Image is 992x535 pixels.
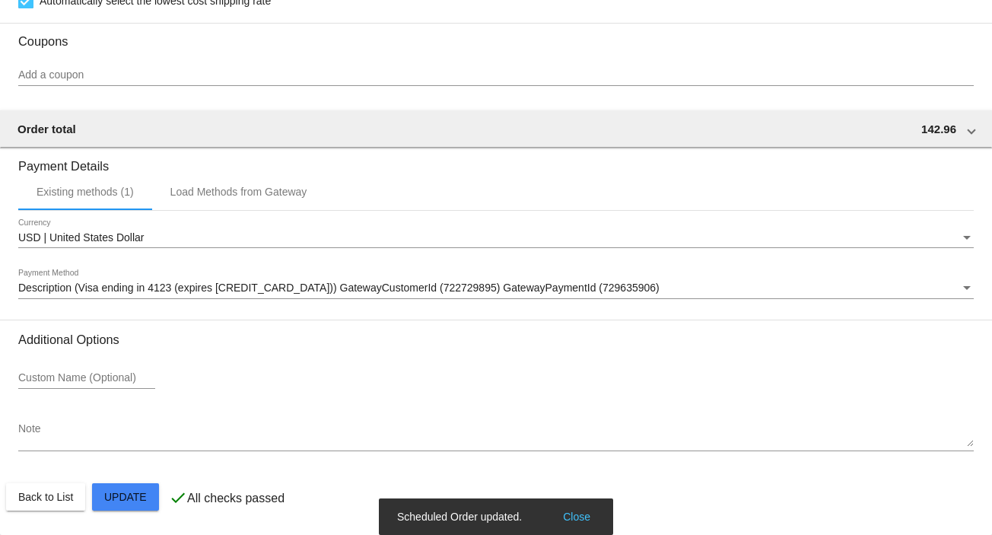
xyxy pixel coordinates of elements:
[397,509,595,524] simple-snack-bar: Scheduled Order updated.
[169,489,187,507] mat-icon: check
[18,148,974,174] h3: Payment Details
[17,123,76,135] span: Order total
[92,483,159,511] button: Update
[18,23,974,49] h3: Coupons
[18,491,73,503] span: Back to List
[18,232,974,244] mat-select: Currency
[18,69,974,81] input: Add a coupon
[18,333,974,347] h3: Additional Options
[558,509,595,524] button: Close
[37,186,134,198] div: Existing methods (1)
[6,483,85,511] button: Back to List
[18,282,974,295] mat-select: Payment Method
[921,123,956,135] span: 142.96
[18,372,155,384] input: Custom Name (Optional)
[18,282,660,294] span: Description (Visa ending in 4123 (expires [CREDIT_CARD_DATA])) GatewayCustomerId (722729895) Gate...
[104,491,147,503] span: Update
[170,186,307,198] div: Load Methods from Gateway
[18,231,144,244] span: USD | United States Dollar
[187,492,285,505] p: All checks passed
